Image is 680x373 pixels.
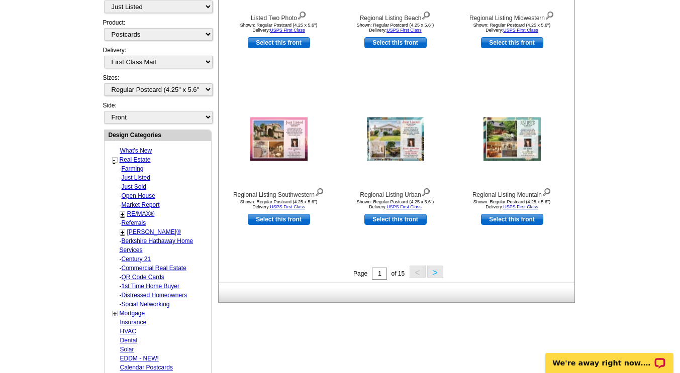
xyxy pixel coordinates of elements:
[340,23,451,33] div: Shown: Regular Postcard (4.25 x 5.6") Delivery:
[542,186,551,197] img: view design details
[122,174,150,181] a: Just Listed
[103,101,212,125] div: Side:
[112,236,210,255] div: -
[120,328,136,335] a: HVAC
[364,214,427,225] a: use this design
[545,9,554,20] img: view design details
[120,310,145,317] a: Mortgage
[112,182,210,191] div: -
[503,204,538,209] a: USPS First Class
[410,266,426,278] button: <
[120,346,134,353] a: Solar
[112,164,210,173] div: -
[120,319,147,326] a: Insurance
[122,274,164,281] a: QR Code Cards
[127,228,181,235] a: [PERSON_NAME]®
[120,237,193,254] a: Berkshire Hathaway Home Services
[113,310,117,318] a: +
[122,192,155,199] a: Open House
[121,228,125,236] a: +
[270,28,305,33] a: USPS First Class
[421,9,431,20] img: view design details
[120,364,173,371] a: Calendar Postcards
[248,214,310,225] a: use this design
[103,18,212,46] div: Product:
[112,300,210,309] div: -
[367,117,424,161] img: Regional Listing Urban
[224,199,334,209] div: Shown: Regular Postcard (4.25 x 5.6") Delivery:
[103,46,212,73] div: Delivery:
[120,337,138,344] a: Dental
[112,273,210,282] div: -
[457,23,567,33] div: Shown: Regular Postcard (4.25 x 5.6") Delivery:
[340,199,451,209] div: Shown: Regular Postcard (4.25 x 5.6") Delivery:
[364,37,427,48] a: use this design
[122,256,151,263] a: Century 21
[539,341,680,373] iframe: LiveChat chat widget
[120,355,159,362] a: EDDM - NEW!
[122,283,179,290] a: 1st Time Home Buyer
[457,186,567,199] div: Regional Listing Mountain
[103,73,212,101] div: Sizes:
[421,186,431,197] img: view design details
[122,219,146,226] a: Referrals
[481,37,543,48] a: use this design
[120,156,151,163] a: Real Estate
[122,201,160,208] a: Market Report
[113,156,116,164] a: -
[340,186,451,199] div: Regional Listing Urban
[457,199,567,209] div: Shown: Regular Postcard (4.25 x 5.6") Delivery:
[112,191,210,200] div: -
[386,204,422,209] a: USPS First Class
[122,265,186,272] a: Commercial Real Estate
[112,200,210,209] div: -
[122,183,146,190] a: Just Sold
[122,165,144,172] a: Farming
[105,130,211,140] div: Design Categories
[427,266,443,278] button: >
[297,9,307,20] img: view design details
[386,28,422,33] a: USPS First Class
[457,9,567,23] div: Regional Listing Midwestern
[122,301,170,308] a: Social Networking
[120,147,152,154] a: What's New
[224,9,334,23] div: Listed Two Photo
[224,23,334,33] div: Shown: Regular Postcard (4.25 x 5.6") Delivery:
[353,270,367,277] span: Page
[112,264,210,273] div: -
[122,292,187,299] a: Distressed Homeowners
[127,210,155,217] a: RE/MAX®
[250,117,308,161] img: Regional Listing Southwestern
[391,270,405,277] span: of 15
[224,186,334,199] div: Regional Listing Southwestern
[121,210,125,218] a: +
[483,117,541,161] img: Regional Listing Mountain
[112,282,210,291] div: -
[112,255,210,264] div: -
[315,186,324,197] img: view design details
[340,9,451,23] div: Regional Listing Beach
[270,204,305,209] a: USPS First Class
[112,173,210,182] div: -
[481,214,543,225] a: use this design
[248,37,310,48] a: use this design
[503,28,538,33] a: USPS First Class
[112,218,210,227] div: -
[112,291,210,300] div: -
